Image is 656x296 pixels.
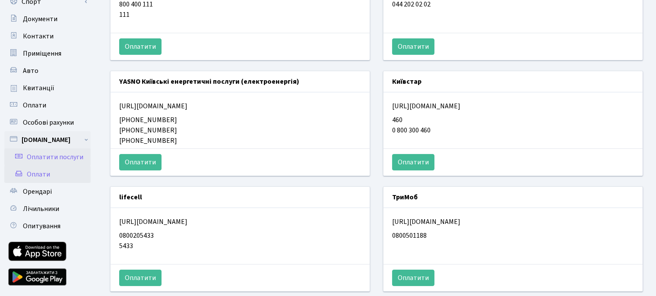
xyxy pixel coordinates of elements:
[392,125,634,135] div: 0 800 300 460
[4,166,91,183] a: Оплати
[383,187,643,208] div: ТриМоб
[23,204,59,214] span: Лічильники
[119,270,162,286] button: Оплатити
[111,187,370,208] div: lifecell
[392,115,634,125] div: 460
[23,83,54,93] span: Квитанції
[4,45,91,62] a: Приміщення
[111,71,370,92] div: YASNO Київські енергетичні послуги (електроенергія)
[119,154,162,170] button: Оплатити
[4,131,91,148] a: [DOMAIN_NAME]
[23,221,60,231] span: Опитування
[23,66,38,76] span: Авто
[4,200,91,217] a: Лічильники
[119,125,361,135] div: [PHONE_NUMBER]
[4,62,91,79] a: Авто
[4,148,91,166] a: Оплатити послуги
[383,71,643,92] div: Київстар
[392,217,634,227] div: [URL][DOMAIN_NAME]
[119,230,361,241] div: 0800205433
[4,28,91,45] a: Контакти
[392,101,634,111] div: [URL][DOMAIN_NAME]
[119,38,162,55] button: Оплатити
[119,217,361,227] div: [URL][DOMAIN_NAME]
[119,9,361,20] div: 111
[4,97,91,114] a: Оплати
[119,241,361,251] div: 5433
[119,135,361,146] div: [PHONE_NUMBER]
[4,79,91,97] a: Квитанції
[392,270,434,286] button: Оплатити
[4,217,91,235] a: Опитування
[392,38,434,55] button: Оплатити
[4,10,91,28] a: Документи
[23,31,54,41] span: Контакти
[119,101,361,111] div: [URL][DOMAIN_NAME]
[23,49,61,58] span: Приміщення
[23,14,57,24] span: Документи
[23,187,52,196] span: Орендарі
[392,154,434,170] button: Оплатити
[4,114,91,131] a: Особові рахунки
[23,118,74,127] span: Особові рахунки
[392,230,634,241] div: 0800501188
[23,101,46,110] span: Оплати
[4,183,91,200] a: Орендарі
[119,115,361,125] div: [PHONE_NUMBER]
